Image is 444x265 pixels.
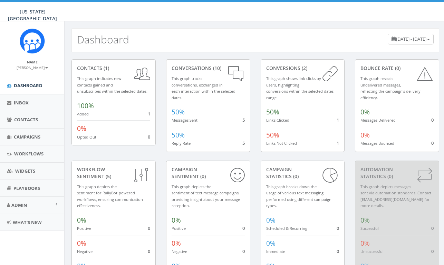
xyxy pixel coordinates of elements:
[242,248,245,254] span: 0
[148,248,150,254] span: 0
[77,249,93,254] small: Negative
[360,216,370,225] span: 0%
[77,76,147,94] small: This graph indicates new contacts gained and unsubscribes within the selected dates.
[77,34,129,45] h2: Dashboard
[300,65,307,71] span: (2)
[77,184,143,208] small: This graph depicts the sentiment for RallyBot-powered workflows, ensuring communication effective...
[266,131,279,140] span: 50%
[172,108,185,116] span: 50%
[77,111,89,116] small: Added
[17,64,48,70] a: [PERSON_NAME]
[104,173,111,180] span: (5)
[102,65,109,71] span: (1)
[77,101,94,110] span: 100%
[242,117,245,123] span: 5
[360,118,396,123] small: Messages Delivered
[172,65,245,72] div: conversations
[431,225,434,231] span: 0
[266,65,339,72] div: conversions
[337,248,339,254] span: 0
[13,219,42,225] span: What's New
[19,28,45,54] img: Rally_Platform_Icon.png
[77,124,86,133] span: 0%
[13,185,40,191] span: Playbooks
[172,131,185,140] span: 50%
[148,134,150,140] span: 0
[337,117,339,123] span: 1
[360,76,421,100] small: This graph reveals undelivered messages, reflecting the campaign's delivery efficiency.
[77,65,150,72] div: contacts
[337,140,339,146] span: 1
[431,248,434,254] span: 0
[172,166,245,180] div: Campaign Sentiment
[172,141,191,146] small: Reply Rate
[337,225,339,231] span: 0
[360,65,434,72] div: Bounce Rate
[360,249,384,254] small: Unsuccessful
[77,226,91,231] small: Positive
[266,76,334,100] small: This graph shows link clicks by users, highlighting conversions within the selected dates range.
[172,184,240,208] small: This graph depicts the sentiment of text message campaigns, providing insight about your message ...
[148,225,150,231] span: 0
[360,184,431,208] small: This graph depicts messages sent via automation standards. Contact [EMAIL_ADDRESS][DOMAIN_NAME] f...
[266,166,339,180] div: Campaign Statistics
[360,108,370,116] span: 0%
[360,239,370,248] span: 0%
[266,141,297,146] small: Links Not Clicked
[360,141,394,146] small: Messages Bounced
[266,239,276,248] span: 0%
[148,111,150,117] span: 1
[14,82,42,89] span: Dashboard
[172,118,197,123] small: Messages Sent
[386,173,393,180] span: (0)
[266,118,289,123] small: Links Clicked
[266,226,307,231] small: Scheduled & Recurring
[394,65,400,71] span: (0)
[360,226,379,231] small: Successful
[77,216,86,225] span: 0%
[242,225,245,231] span: 0
[292,173,299,180] span: (0)
[199,173,206,180] span: (0)
[396,36,426,42] span: [DATE] - [DATE]
[8,8,57,22] span: [US_STATE][GEOGRAPHIC_DATA]
[14,116,38,123] span: Contacts
[11,202,27,208] span: Admin
[172,226,186,231] small: Positive
[172,216,181,225] span: 0%
[77,239,86,248] span: 0%
[14,151,44,157] span: Workflows
[266,108,279,116] span: 50%
[431,140,434,146] span: 0
[15,168,35,174] span: Widgets
[266,216,276,225] span: 0%
[77,166,150,180] div: Workflow Sentiment
[431,117,434,123] span: 0
[27,60,38,64] small: Name
[14,134,40,140] span: Campaigns
[266,184,331,208] small: This graph breaks down the usage of various text messaging performed using different campaign types.
[266,249,285,254] small: Immediate
[14,100,29,106] span: Inbox
[172,239,181,248] span: 0%
[360,131,370,140] span: 0%
[172,249,187,254] small: Negative
[360,166,434,180] div: Automation Statistics
[242,140,245,146] span: 5
[17,65,48,70] small: [PERSON_NAME]
[212,65,221,71] span: (10)
[77,134,96,140] small: Opted Out
[172,76,235,100] small: This graph tracks conversations, exchanged in each interaction within the selected dates.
